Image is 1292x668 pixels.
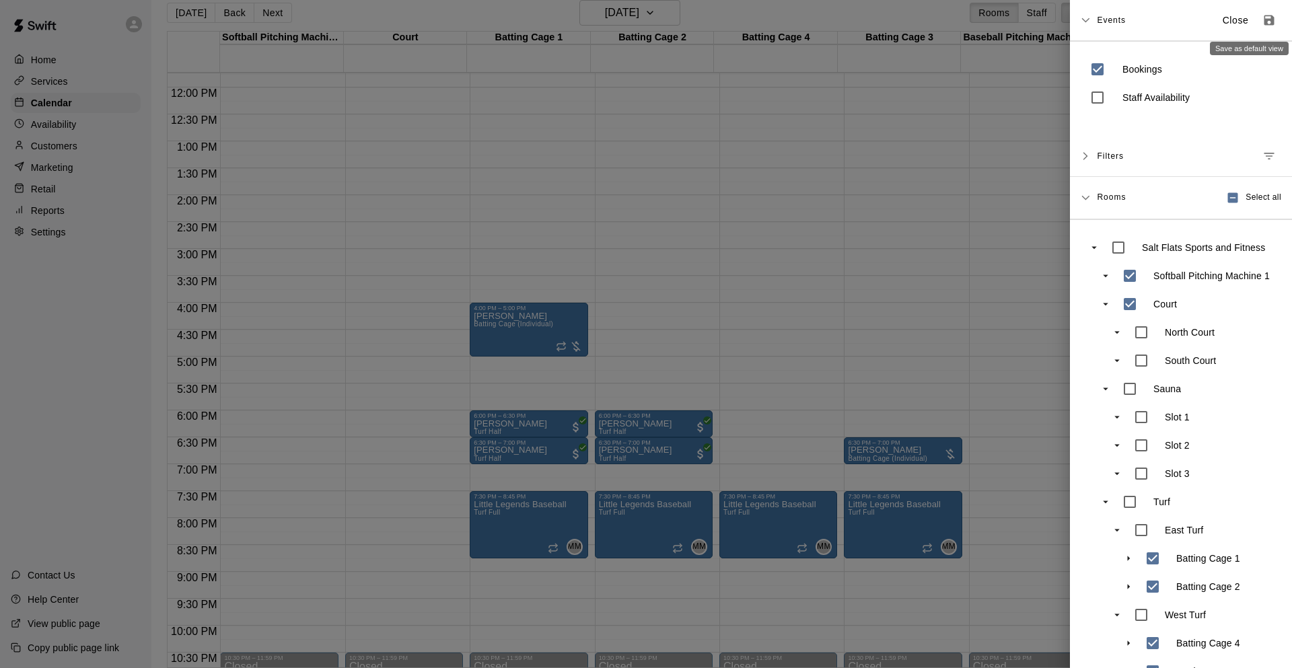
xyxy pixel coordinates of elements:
p: Turf [1153,495,1170,509]
p: Batting Cage 2 [1176,580,1240,593]
p: South Court [1165,354,1216,367]
div: FiltersManage filters [1070,136,1292,177]
p: Sauna [1153,382,1181,396]
p: Slot 1 [1165,410,1190,424]
button: Save as default view [1257,8,1281,32]
p: Batting Cage 4 [1176,636,1240,650]
p: Softball Pitching Machine 1 [1153,269,1270,283]
button: Manage filters [1257,144,1281,168]
p: Salt Flats Sports and Fitness [1142,241,1265,254]
span: Events [1097,8,1126,32]
p: Court [1153,297,1177,311]
p: East Turf [1165,523,1203,537]
p: West Turf [1165,608,1206,622]
button: Close sidebar [1214,9,1257,32]
p: Slot 2 [1165,439,1190,452]
p: Bookings [1122,63,1162,76]
div: Save as default view [1210,42,1289,55]
p: Batting Cage 1 [1176,552,1240,565]
span: Filters [1097,144,1124,168]
div: RoomsSelect all [1070,177,1292,219]
span: Rooms [1097,191,1126,202]
p: Slot 3 [1165,467,1190,480]
span: Select all [1246,191,1281,205]
p: Staff Availability [1122,91,1190,104]
p: Close [1223,13,1249,28]
p: North Court [1165,326,1215,339]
